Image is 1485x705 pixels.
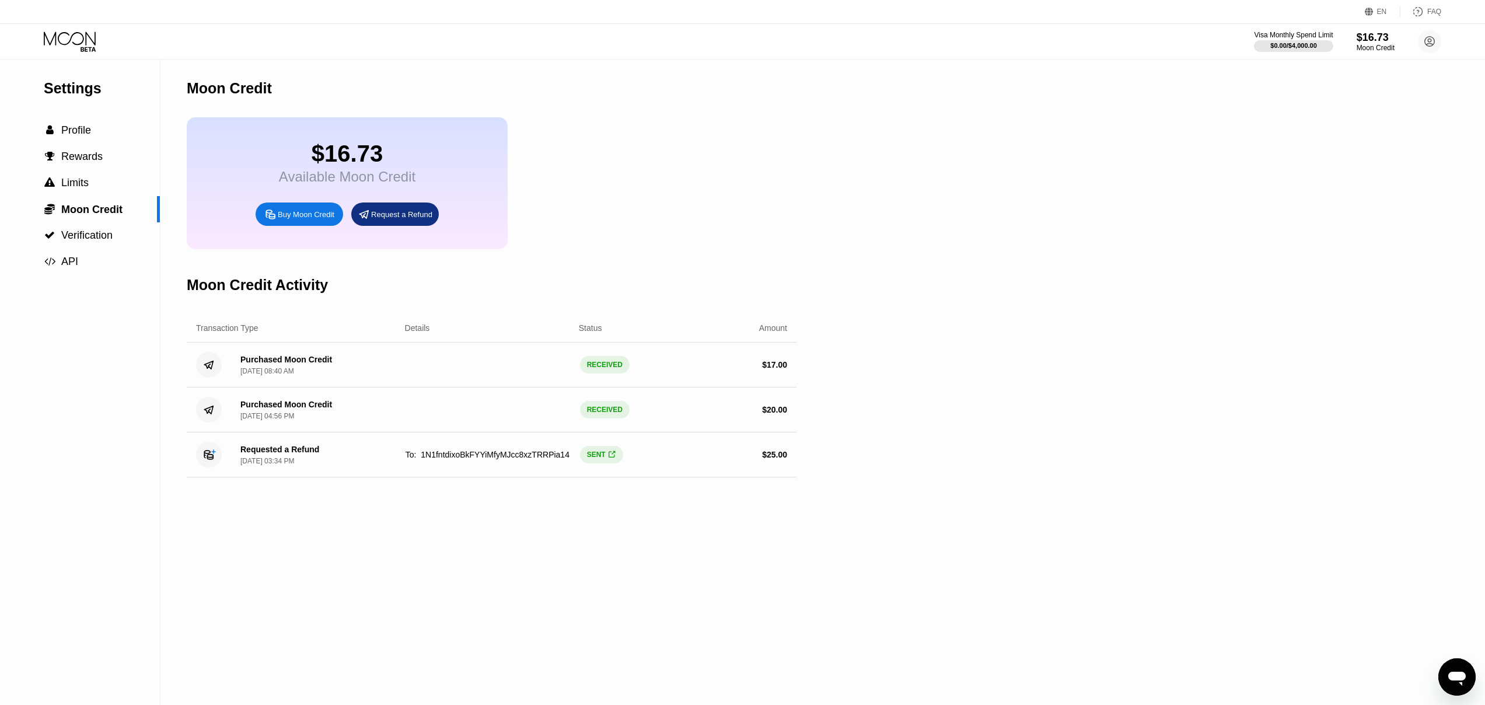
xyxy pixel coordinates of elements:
div: [DATE] 03:34 PM [240,457,294,465]
div: Buy Moon Credit [278,210,334,219]
div: Purchased Moon Credit [240,400,332,409]
div: Settings [44,80,160,97]
span:  [44,203,55,215]
div: Request a Refund [371,210,432,219]
div: Request a Refund [351,203,439,226]
div: Transaction Type [196,323,258,333]
div: $16.73Moon Credit [1357,32,1395,52]
div: Buy Moon Credit [256,203,343,226]
div: RECEIVED [580,356,630,374]
span:  [44,177,55,188]
span:  [44,256,55,267]
div: EN [1377,8,1387,16]
span: Rewards [61,151,103,162]
div: [DATE] 04:56 PM [240,412,294,420]
span: Limits [61,177,89,189]
div: $ 17.00 [762,360,787,369]
div: $16.73 [279,141,415,167]
div: [DATE] 08:40 AM [240,367,294,375]
span: To: 1N1fntdixoBkFYYiMfyMJcc8xzTRRPia14 [406,450,569,459]
div: FAQ [1427,8,1441,16]
span:  [44,230,55,240]
span:  [46,125,54,135]
div: $16.73 [1357,32,1395,44]
div: FAQ [1400,6,1441,18]
iframe: Button to launch messaging window [1438,658,1476,696]
div:  [608,451,616,459]
div: $ 25.00 [762,450,787,459]
span: Profile [61,124,91,136]
div: Available Moon Credit [279,169,415,185]
div: Moon Credit Activity [187,277,328,294]
div: Details [405,323,430,333]
span: Verification [61,229,113,241]
span: API [61,256,78,267]
div:  [44,151,55,162]
div:  [44,125,55,135]
div: Visa Monthly Spend Limit$0.00/$4,000.00 [1254,31,1333,52]
span:  [45,151,55,162]
div: Moon Credit [187,80,272,97]
div: Moon Credit [1357,44,1395,52]
div: RECEIVED [580,401,630,418]
div: Requested a Refund [240,445,319,454]
div: $0.00 / $4,000.00 [1270,42,1317,49]
div: Status [579,323,602,333]
div: Visa Monthly Spend Limit [1254,31,1333,39]
span: Moon Credit [61,204,123,215]
div: Amount [759,323,787,333]
div: SENT [580,446,623,463]
div: Purchased Moon Credit [240,355,332,364]
span:  [609,451,615,459]
div: EN [1365,6,1400,18]
div: $ 20.00 [762,405,787,414]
